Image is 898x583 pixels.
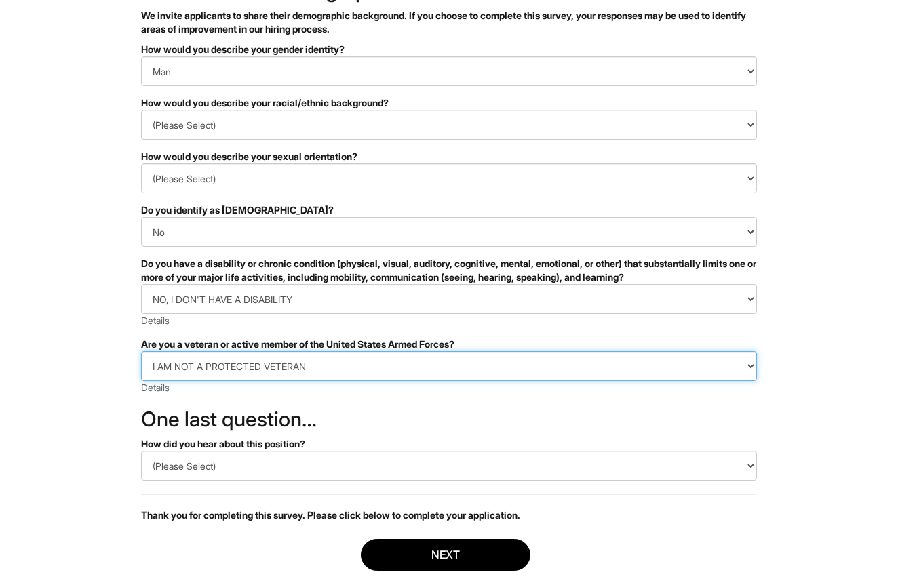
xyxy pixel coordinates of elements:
select: How would you describe your racial/ethnic background? [141,110,757,140]
div: Do you have a disability or chronic condition (physical, visual, auditory, cognitive, mental, emo... [141,257,757,284]
div: How would you describe your sexual orientation? [141,150,757,163]
select: Are you a veteran or active member of the United States Armed Forces? [141,351,757,381]
a: Details [141,315,170,326]
div: Do you identify as [DEMOGRAPHIC_DATA]? [141,203,757,217]
div: How would you describe your gender identity? [141,43,757,56]
p: We invite applicants to share their demographic background. If you choose to complete this survey... [141,9,757,36]
select: Do you have a disability or chronic condition (physical, visual, auditory, cognitive, mental, emo... [141,284,757,314]
h2: One last question… [141,408,757,430]
select: How would you describe your gender identity? [141,56,757,86]
select: How did you hear about this position? [141,451,757,481]
div: Are you a veteran or active member of the United States Armed Forces? [141,338,757,351]
select: Do you identify as transgender? [141,217,757,247]
p: Thank you for completing this survey. Please click below to complete your application. [141,508,757,522]
button: Next [361,539,530,571]
div: How would you describe your racial/ethnic background? [141,96,757,110]
div: How did you hear about this position? [141,437,757,451]
a: Details [141,382,170,393]
select: How would you describe your sexual orientation? [141,163,757,193]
